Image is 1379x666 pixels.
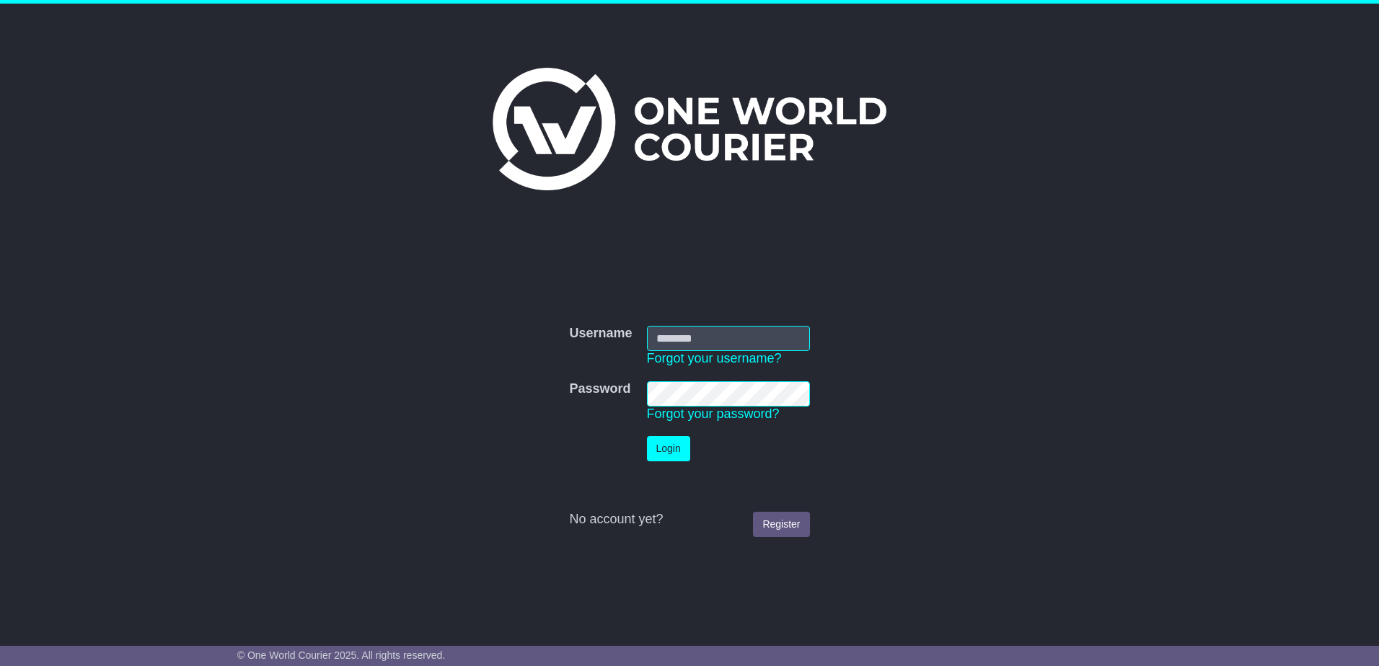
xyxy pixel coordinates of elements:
a: Forgot your username? [647,351,782,365]
a: Forgot your password? [647,407,780,421]
label: Password [569,381,630,397]
label: Username [569,326,632,342]
div: No account yet? [569,512,809,528]
span: © One World Courier 2025. All rights reserved. [237,649,446,661]
button: Login [647,436,690,461]
a: Register [753,512,809,537]
img: One World [493,68,886,190]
